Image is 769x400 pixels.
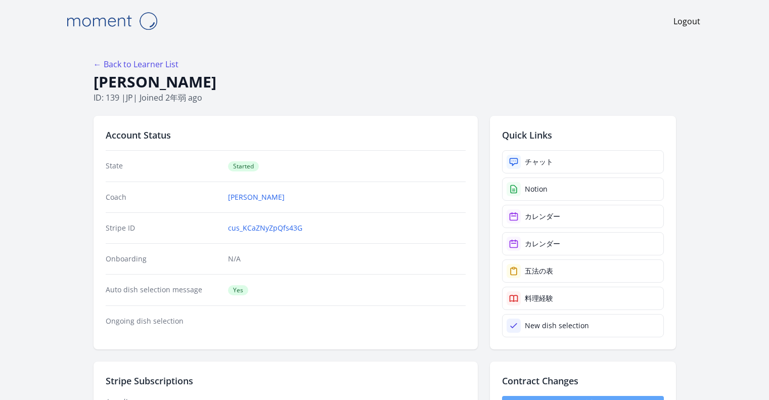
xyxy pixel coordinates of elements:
[106,192,220,202] dt: Coach
[525,266,553,276] div: 五法の表
[106,161,220,171] dt: State
[94,59,178,70] a: ← Back to Learner List
[525,211,560,221] div: カレンダー
[228,223,302,233] a: cus_KCaZNyZpQfs43G
[61,8,162,34] img: Moment
[502,287,664,310] a: 料理経験
[502,259,664,283] a: 五法の表
[106,128,466,142] h2: Account Status
[126,92,133,103] span: jp
[106,285,220,295] dt: Auto dish selection message
[502,314,664,337] a: New dish selection
[502,205,664,228] a: カレンダー
[525,239,560,249] div: カレンダー
[502,128,664,142] h2: Quick Links
[228,161,259,171] span: Started
[106,374,466,388] h2: Stripe Subscriptions
[502,232,664,255] a: カレンダー
[106,223,220,233] dt: Stripe ID
[106,316,220,326] dt: Ongoing dish selection
[525,184,548,194] div: Notion
[94,92,676,104] p: ID: 139 | | Joined 2年弱 ago
[525,157,553,167] div: チャット
[502,177,664,201] a: Notion
[525,293,553,303] div: 料理経験
[673,15,700,27] a: Logout
[502,150,664,173] a: チャット
[502,374,664,388] h2: Contract Changes
[228,254,465,264] p: N/A
[106,254,220,264] dt: Onboarding
[228,192,285,202] a: [PERSON_NAME]
[525,321,589,331] div: New dish selection
[94,72,676,92] h1: [PERSON_NAME]
[228,285,248,295] span: Yes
